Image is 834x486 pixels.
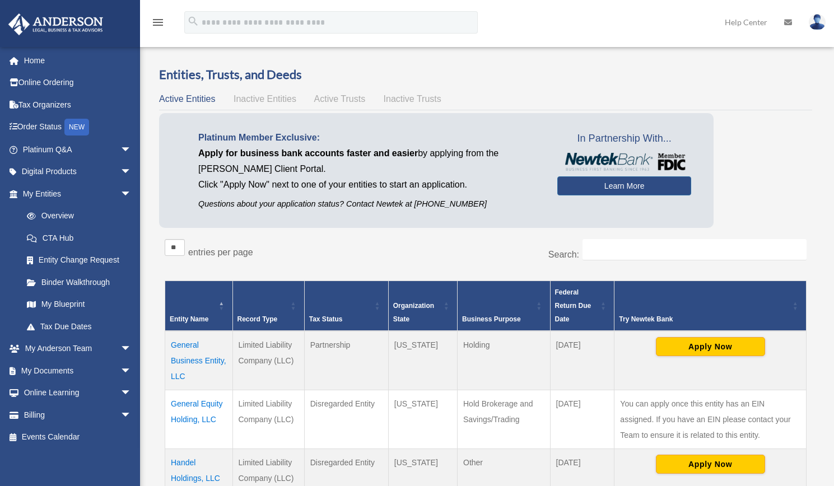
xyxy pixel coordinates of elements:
[120,359,143,382] span: arrow_drop_down
[388,331,457,390] td: [US_STATE]
[120,138,143,161] span: arrow_drop_down
[8,338,148,360] a: My Anderson Teamarrow_drop_down
[8,161,148,183] a: Digital Productsarrow_drop_down
[304,331,388,390] td: Partnership
[165,281,233,331] th: Entity Name: Activate to invert sorting
[8,138,148,161] a: Platinum Q&Aarrow_drop_down
[8,404,148,426] a: Billingarrow_drop_down
[120,183,143,205] span: arrow_drop_down
[64,119,89,135] div: NEW
[304,281,388,331] th: Tax Status: Activate to sort
[462,315,521,323] span: Business Purpose
[550,331,614,390] td: [DATE]
[151,20,165,29] a: menu
[16,205,137,227] a: Overview
[314,94,366,104] span: Active Trusts
[458,390,551,448] td: Hold Brokerage and Savings/Trading
[165,331,233,390] td: General Business Entity, LLC
[550,281,614,331] th: Federal Return Due Date: Activate to sort
[555,288,591,323] span: Federal Return Due Date
[165,390,233,448] td: General Equity Holding, LLC
[16,271,143,293] a: Binder Walkthrough
[188,247,253,257] label: entries per page
[16,315,143,338] a: Tax Due Dates
[8,94,148,116] a: Tax Organizers
[388,390,457,448] td: [US_STATE]
[614,281,807,331] th: Try Newtek Bank : Activate to sort
[557,130,691,148] span: In Partnership With...
[393,302,434,323] span: Organization State
[8,382,148,404] a: Online Learningarrow_drop_down
[16,249,143,272] a: Entity Change Request
[8,359,148,382] a: My Documentsarrow_drop_down
[809,14,826,30] img: User Pic
[8,72,148,94] a: Online Ordering
[304,390,388,448] td: Disregarded Entity
[5,13,106,35] img: Anderson Advisors Platinum Portal
[384,94,441,104] span: Inactive Trusts
[8,116,148,139] a: Order StatusNEW
[550,390,614,448] td: [DATE]
[198,130,541,146] p: Platinum Member Exclusive:
[563,153,686,171] img: NewtekBankLogoSM.png
[557,176,691,195] a: Learn More
[237,315,278,323] span: Record Type
[198,197,541,211] p: Questions about your application status? Contact Newtek at [PHONE_NUMBER]
[656,337,765,356] button: Apply Now
[8,183,143,205] a: My Entitiesarrow_drop_down
[232,331,304,390] td: Limited Liability Company (LLC)
[8,426,148,448] a: Events Calendar
[198,148,418,158] span: Apply for business bank accounts faster and easier
[198,177,541,193] p: Click "Apply Now" next to one of your entities to start an application.
[159,94,215,104] span: Active Entities
[120,382,143,405] span: arrow_drop_down
[458,281,551,331] th: Business Purpose: Activate to sort
[16,227,143,249] a: CTA Hub
[232,390,304,448] td: Limited Liability Company (LLC)
[232,281,304,331] th: Record Type: Activate to sort
[198,146,541,177] p: by applying from the [PERSON_NAME] Client Portal.
[120,161,143,184] span: arrow_drop_down
[187,15,199,27] i: search
[16,293,143,316] a: My Blueprint
[151,16,165,29] i: menu
[548,250,579,259] label: Search:
[8,49,148,72] a: Home
[170,315,208,323] span: Entity Name
[388,281,457,331] th: Organization State: Activate to sort
[120,338,143,361] span: arrow_drop_down
[159,66,812,83] h3: Entities, Trusts, and Deeds
[120,404,143,427] span: arrow_drop_down
[656,455,765,474] button: Apply Now
[234,94,296,104] span: Inactive Entities
[309,315,343,323] span: Tax Status
[458,331,551,390] td: Holding
[619,312,789,326] div: Try Newtek Bank
[614,390,807,448] td: You can apply once this entity has an EIN assigned. If you have an EIN please contact your Team t...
